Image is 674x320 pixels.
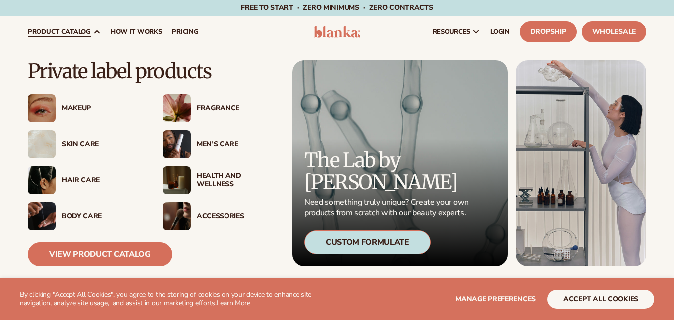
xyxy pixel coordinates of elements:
[28,166,56,194] img: Female hair pulled back with clips.
[62,176,143,185] div: Hair Care
[28,202,56,230] img: Male hand applying moisturizer.
[163,202,191,230] img: Female with makeup brush.
[163,166,277,194] a: Candles and incense on table. Health And Wellness
[163,94,277,122] a: Pink blooming flower. Fragrance
[217,298,250,308] a: Learn More
[62,212,143,221] div: Body Care
[516,60,646,266] img: Female in lab with equipment.
[197,172,277,189] div: Health And Wellness
[455,294,536,304] span: Manage preferences
[197,104,277,113] div: Fragrance
[28,130,143,158] a: Cream moisturizer swatch. Skin Care
[28,60,277,82] p: Private label products
[547,290,654,309] button: accept all cookies
[172,28,198,36] span: pricing
[163,130,277,158] a: Male holding moisturizer bottle. Men’s Care
[28,94,56,122] img: Female with glitter eye makeup.
[62,104,143,113] div: Makeup
[197,212,277,221] div: Accessories
[241,3,433,12] span: Free to start · ZERO minimums · ZERO contracts
[28,28,91,36] span: product catalog
[28,166,143,194] a: Female hair pulled back with clips. Hair Care
[28,94,143,122] a: Female with glitter eye makeup. Makeup
[28,242,172,266] a: View Product Catalog
[304,230,431,254] div: Custom Formulate
[455,290,536,309] button: Manage preferences
[582,21,646,42] a: Wholesale
[20,291,333,308] p: By clicking "Accept All Cookies", you agree to the storing of cookies on your device to enhance s...
[167,16,203,48] a: pricing
[428,16,485,48] a: resources
[314,26,361,38] img: logo
[520,21,577,42] a: Dropship
[23,16,106,48] a: product catalog
[292,60,508,266] a: Microscopic product formula. The Lab by [PERSON_NAME] Need something truly unique? Create your ow...
[111,28,162,36] span: How It Works
[28,202,143,230] a: Male hand applying moisturizer. Body Care
[433,28,470,36] span: resources
[197,140,277,149] div: Men’s Care
[163,166,191,194] img: Candles and incense on table.
[490,28,510,36] span: LOGIN
[163,94,191,122] img: Pink blooming flower.
[304,197,472,218] p: Need something truly unique? Create your own products from scratch with our beauty experts.
[28,130,56,158] img: Cream moisturizer swatch.
[106,16,167,48] a: How It Works
[485,16,515,48] a: LOGIN
[163,130,191,158] img: Male holding moisturizer bottle.
[163,202,277,230] a: Female with makeup brush. Accessories
[62,140,143,149] div: Skin Care
[304,149,472,193] p: The Lab by [PERSON_NAME]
